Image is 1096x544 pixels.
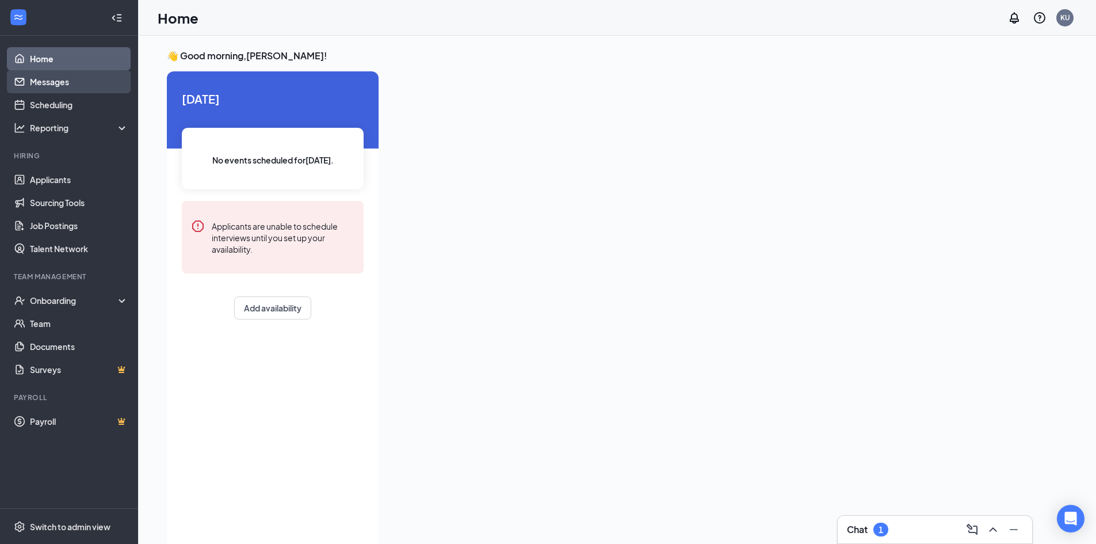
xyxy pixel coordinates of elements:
[1033,11,1047,25] svg: QuestionInfo
[30,122,129,134] div: Reporting
[212,154,334,166] span: No events scheduled for [DATE] .
[167,50,1032,62] h3: 👋 Good morning, [PERSON_NAME] !
[1007,11,1021,25] svg: Notifications
[13,12,24,23] svg: WorkstreamLogo
[986,523,1000,537] svg: ChevronUp
[963,520,982,539] button: ComposeMessage
[1057,505,1084,532] div: Open Intercom Messenger
[14,295,25,306] svg: UserCheck
[30,93,128,116] a: Scheduling
[14,151,126,161] div: Hiring
[30,237,128,260] a: Talent Network
[191,219,205,233] svg: Error
[1060,13,1070,22] div: KU
[30,191,128,214] a: Sourcing Tools
[965,523,979,537] svg: ComposeMessage
[14,393,126,402] div: Payroll
[14,521,25,532] svg: Settings
[158,8,198,28] h1: Home
[30,70,128,93] a: Messages
[30,312,128,335] a: Team
[30,410,128,433] a: PayrollCrown
[14,272,126,281] div: Team Management
[847,523,868,536] h3: Chat
[1005,520,1023,539] button: Minimize
[30,358,128,381] a: SurveysCrown
[182,90,364,108] span: [DATE]
[30,168,128,191] a: Applicants
[30,47,128,70] a: Home
[212,219,354,255] div: Applicants are unable to schedule interviews until you set up your availability.
[30,521,110,532] div: Switch to admin view
[30,335,128,358] a: Documents
[1007,523,1021,537] svg: Minimize
[984,520,1002,539] button: ChevronUp
[234,296,311,319] button: Add availability
[111,12,123,24] svg: Collapse
[879,525,883,535] div: 1
[30,295,119,306] div: Onboarding
[14,122,25,134] svg: Analysis
[30,214,128,237] a: Job Postings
